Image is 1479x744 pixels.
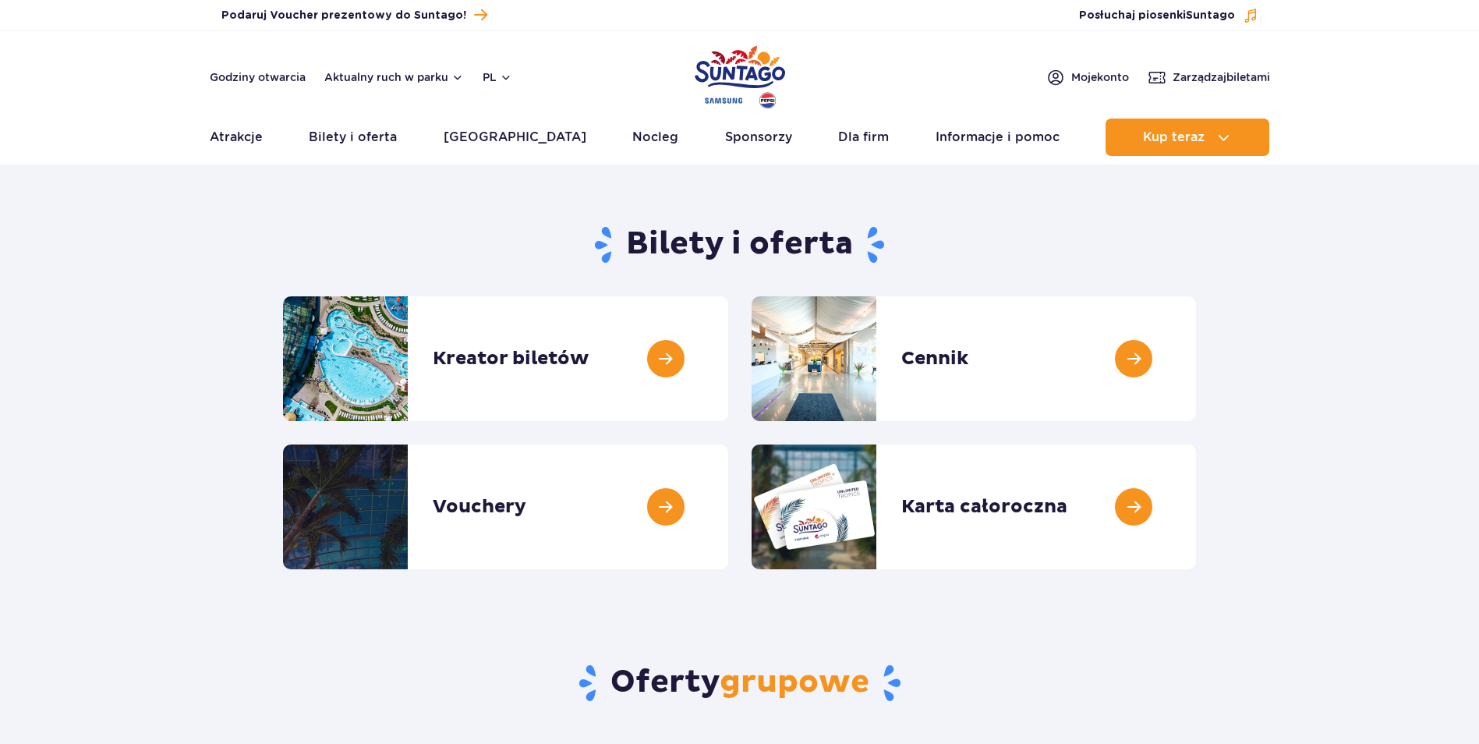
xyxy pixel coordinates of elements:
h1: Bilety i oferta [283,225,1196,265]
button: Posłuchaj piosenkiSuntago [1079,8,1258,23]
a: Nocleg [632,119,678,156]
span: grupowe [720,663,869,702]
a: Bilety i oferta [309,119,397,156]
a: Zarządzajbiletami [1148,68,1270,87]
a: Atrakcje [210,119,263,156]
a: Informacje i pomoc [936,119,1060,156]
span: Moje konto [1071,69,1129,85]
span: Zarządzaj biletami [1173,69,1270,85]
button: Kup teraz [1106,119,1269,156]
button: Aktualny ruch w parku [324,71,464,83]
a: Park of Poland [695,39,785,111]
span: Suntago [1186,10,1235,21]
a: Sponsorzy [725,119,792,156]
a: Podaruj Voucher prezentowy do Suntago! [221,5,487,26]
a: Godziny otwarcia [210,69,306,85]
h2: Oferty [283,663,1196,703]
a: Dla firm [838,119,889,156]
a: Mojekonto [1046,68,1129,87]
span: Podaruj Voucher prezentowy do Suntago! [221,8,466,23]
span: Kup teraz [1143,130,1205,144]
span: Posłuchaj piosenki [1079,8,1235,23]
button: pl [483,69,512,85]
a: [GEOGRAPHIC_DATA] [444,119,586,156]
